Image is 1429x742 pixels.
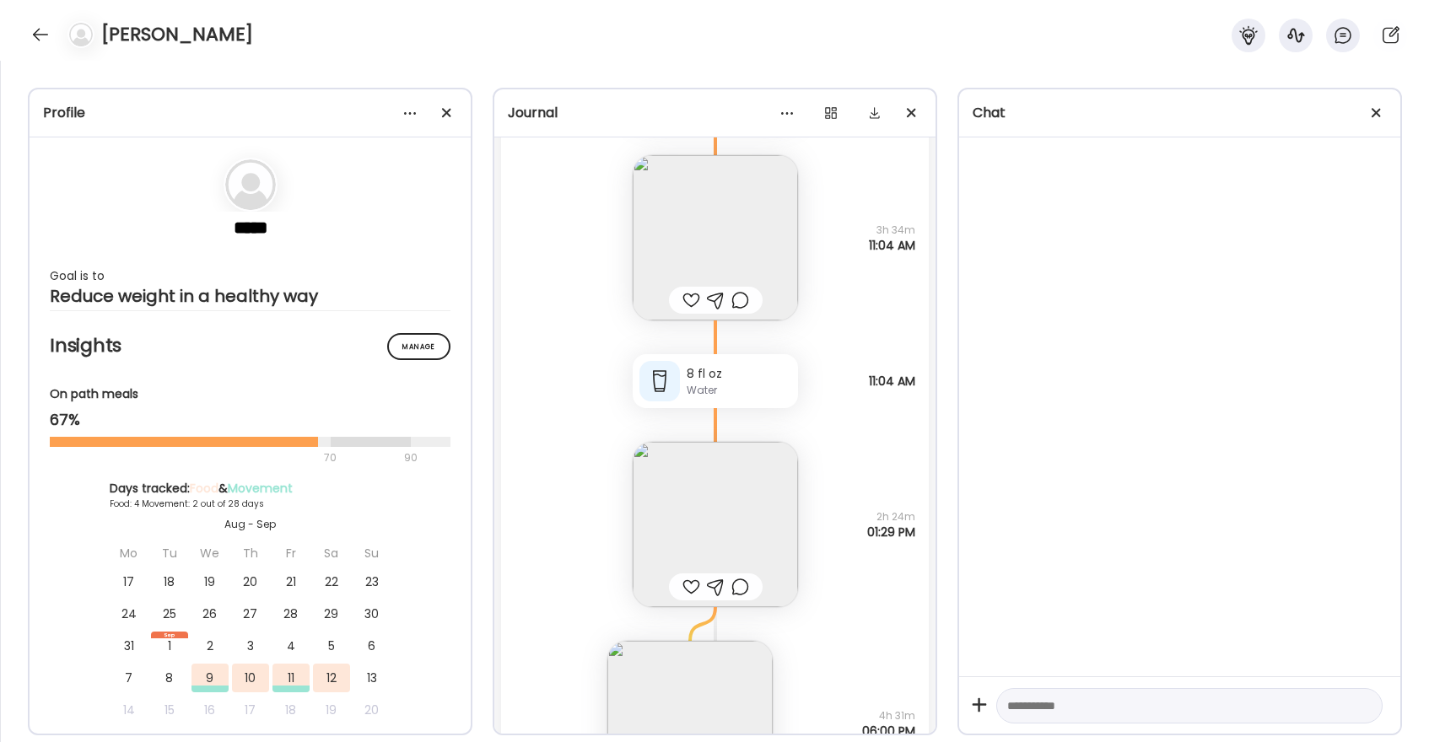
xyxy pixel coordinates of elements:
div: 13 [353,664,391,692]
div: Th [232,539,269,567]
div: 27 [232,600,269,628]
div: 19 [313,696,350,724]
h2: Insights [50,333,450,358]
div: Days tracked: & [110,480,391,497]
h4: [PERSON_NAME] [101,21,253,48]
div: 5 [313,632,350,660]
div: 20 [232,567,269,596]
div: 15 [151,696,188,724]
div: 9 [191,664,229,692]
div: Reduce weight in a healthy way [50,286,450,306]
span: 3h 34m [869,223,915,238]
div: Chat [973,103,1387,123]
div: Food: 4 Movement: 2 out of 28 days [110,497,391,510]
div: 21 [272,567,310,596]
span: 4h 31m [862,708,915,723]
span: 01:29 PM [867,524,915,540]
div: 1 [151,632,188,660]
div: Journal [508,103,922,123]
div: Sa [313,539,350,567]
div: 30 [353,600,391,628]
span: Movement [228,480,293,497]
div: Aug - Sep [110,517,391,532]
div: 3 [232,632,269,660]
div: 6 [353,632,391,660]
img: images%2FyN52E8KBsQPlWhIVNLKrthkW1YP2%2Fv27AOOZly7EBSRkzfz6j%2F4j3lP9obuwsYps7itv5b_240 [633,155,798,320]
div: Su [353,539,391,567]
span: 2h 24m [867,509,915,524]
div: 12 [313,664,350,692]
img: bg-avatar-default.svg [69,23,93,46]
div: Manage [387,333,450,360]
div: 14 [111,696,148,724]
div: Profile [43,103,457,123]
div: 19 [191,567,229,596]
div: Water [687,383,791,398]
div: 8 fl oz [687,365,791,383]
div: 70 [50,448,399,468]
div: 10 [232,664,269,692]
div: 11 [272,664,310,692]
div: 18 [272,696,310,724]
div: 24 [111,600,148,628]
div: 29 [313,600,350,628]
div: 16 [191,696,229,724]
div: Tu [151,539,188,567]
div: 28 [272,600,310,628]
div: 4 [272,632,310,660]
div: 20 [353,696,391,724]
div: On path meals [50,385,450,403]
div: 18 [151,567,188,596]
div: Fr [272,539,310,567]
div: 7 [111,664,148,692]
div: Sep [151,632,188,638]
span: 11:04 AM [869,238,915,253]
div: 25 [151,600,188,628]
div: 26 [191,600,229,628]
div: Goal is to [50,266,450,286]
span: 06:00 PM [862,723,915,739]
div: 17 [111,567,148,596]
img: images%2FyN52E8KBsQPlWhIVNLKrthkW1YP2%2FaVglGPqbbEPcfc7YsDlZ%2F9a7iy1au2i3HKQJmUX9L_240 [633,442,798,607]
div: 23 [353,567,391,596]
div: 22 [313,567,350,596]
div: 2 [191,632,229,660]
div: 8 [151,664,188,692]
span: 11:04 AM [869,374,915,389]
div: 17 [232,696,269,724]
div: 67% [50,410,450,430]
img: bg-avatar-default.svg [225,159,276,210]
div: We [191,539,229,567]
span: Food [190,480,218,497]
div: 90 [402,448,419,468]
div: 31 [111,632,148,660]
div: Mo [111,539,148,567]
